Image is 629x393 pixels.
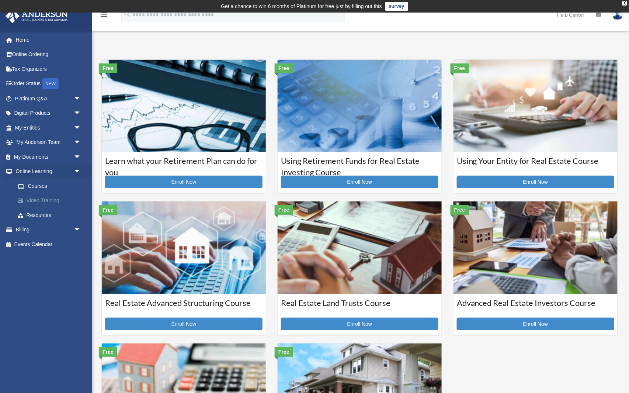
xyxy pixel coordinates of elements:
[281,297,438,316] h3: Real Estate Land Trusts Course
[5,120,92,135] a: My Entitiesarrow_drop_down
[5,47,92,62] a: Online Ordering
[5,76,92,92] a: Order StatusNEW
[42,78,59,89] div: NEW
[457,318,614,330] a: Enroll Now
[5,32,92,47] a: Home
[3,9,70,23] img: Anderson Advisors Platinum Portal
[74,91,88,106] span: arrow_drop_down
[5,135,92,150] a: My Anderson Teamarrow_drop_down
[99,205,117,215] div: Free
[105,318,263,330] a: Enroll Now
[74,135,88,150] span: arrow_drop_down
[74,149,88,165] span: arrow_drop_down
[5,223,92,237] a: Billingarrow_drop_down
[74,164,88,179] span: arrow_drop_down
[612,9,623,20] img: User Pic
[74,106,88,121] span: arrow_drop_down
[105,155,263,174] h3: Learn what your Retirement Plan can do for you
[281,176,438,188] a: Enroll Now
[105,297,263,316] h3: Real Estate Advanced Structuring Course
[99,63,117,73] div: Free
[457,176,614,188] a: Enroll Now
[5,91,92,106] a: Platinum Q&Aarrow_drop_down
[99,347,117,357] div: Free
[5,164,92,179] a: Online Learningarrow_drop_down
[5,62,92,76] a: Tax Organizers
[100,13,108,19] a: menu
[5,149,92,164] a: My Documentsarrow_drop_down
[385,2,408,11] a: survey
[10,193,92,208] a: Video Training
[281,318,438,330] a: Enroll Now
[622,1,627,6] div: close
[10,208,92,223] a: Resources
[5,237,92,252] a: Events Calendar
[123,10,131,18] i: search
[10,179,88,193] a: Courses
[451,205,469,215] div: Free
[281,155,438,174] h3: Using Retirement Funds for Real Estate Investing Course
[275,205,293,215] div: Free
[451,63,469,73] div: Free
[457,155,614,174] h3: Using Your Entity for Real Estate Course
[74,223,88,238] span: arrow_drop_down
[5,106,92,121] a: Digital Productsarrow_drop_down
[100,10,108,19] i: menu
[74,120,88,135] span: arrow_drop_down
[275,63,293,73] div: Free
[221,2,382,11] div: Get a chance to win 6 months of Platinum for free just by filling out this
[457,297,614,316] h3: Advanced Real Estate Investors Course
[105,176,263,188] a: Enroll Now
[275,347,293,357] div: Free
